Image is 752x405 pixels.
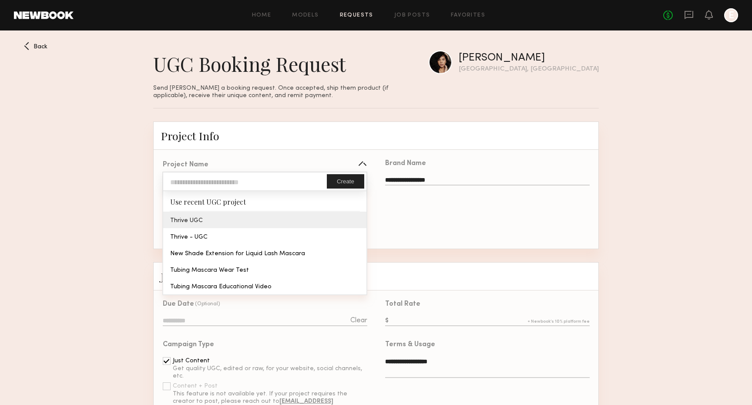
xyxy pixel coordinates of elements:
div: Due Date [163,301,194,308]
div: Brand Name [385,160,426,167]
a: Favorites [451,13,485,18]
div: Tubing Mascara Wear Test [163,261,366,278]
div: New Shade Extension for Liquid Lash Mascara [163,245,366,261]
span: Job Info [161,269,200,283]
div: Total Rate [385,301,420,308]
div: Just Content [173,358,210,364]
button: Create [327,174,364,189]
span: Back [34,44,47,50]
div: Get quality UGC, edited or raw, for your website, social channels, etc. [173,365,367,380]
img: Tracy D Picture [429,51,452,74]
div: Use recent UGC project [163,191,366,211]
a: Job Posts [394,13,430,18]
div: Thrive - UGC [163,228,366,245]
span: Project Info [161,128,219,143]
div: Terms & Usage [385,341,435,348]
div: [PERSON_NAME] [459,53,599,64]
a: Models [292,13,319,18]
div: Content + Post [173,383,218,389]
div: (Optional) [195,301,220,307]
div: Campaign Type [163,341,214,348]
div: [GEOGRAPHIC_DATA], [GEOGRAPHIC_DATA] [459,66,599,72]
div: Project Name [163,162,208,169]
div: Clear [350,317,367,324]
a: E [724,8,738,22]
a: Home [252,13,272,18]
h1: UGC Booking Request [153,51,394,77]
div: Tubing Mascara Educational Video [163,278,366,294]
div: Thrive UGC [163,212,366,228]
a: Requests [340,13,373,18]
span: Send [PERSON_NAME] a booking request. Once accepted, ship them product (if applicable), receive t... [153,84,394,99]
